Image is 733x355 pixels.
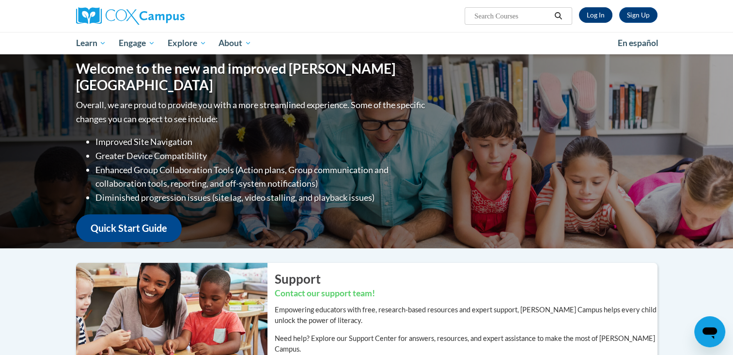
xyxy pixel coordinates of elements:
a: Quick Start Guide [76,214,182,242]
span: En español [618,38,658,48]
li: Enhanced Group Collaboration Tools (Action plans, Group communication and collaboration tools, re... [95,163,427,191]
a: Log In [579,7,612,23]
li: Improved Site Navigation [95,135,427,149]
li: Greater Device Compatibility [95,149,427,163]
h2: Support [275,270,657,288]
img: Cox Campus [76,7,185,25]
a: About [212,32,258,54]
h1: Welcome to the new and improved [PERSON_NAME][GEOGRAPHIC_DATA] [76,61,427,93]
p: Need help? Explore our Support Center for answers, resources, and expert assistance to make the m... [275,333,657,355]
span: Explore [168,37,206,49]
a: Engage [112,32,161,54]
a: Register [619,7,657,23]
span: About [218,37,251,49]
p: Empowering educators with free, research-based resources and expert support, [PERSON_NAME] Campus... [275,305,657,326]
input: Search Courses [473,10,551,22]
span: Learn [76,37,106,49]
a: En español [611,33,665,53]
div: Main menu [62,32,672,54]
a: Learn [70,32,113,54]
p: Overall, we are proud to provide you with a more streamlined experience. Some of the specific cha... [76,98,427,126]
h3: Contact our support team! [275,288,657,300]
button: Search [551,10,565,22]
a: Explore [161,32,213,54]
span: Engage [119,37,155,49]
iframe: Button to launch messaging window [694,316,725,347]
li: Diminished progression issues (site lag, video stalling, and playback issues) [95,191,427,205]
a: Cox Campus [76,7,260,25]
